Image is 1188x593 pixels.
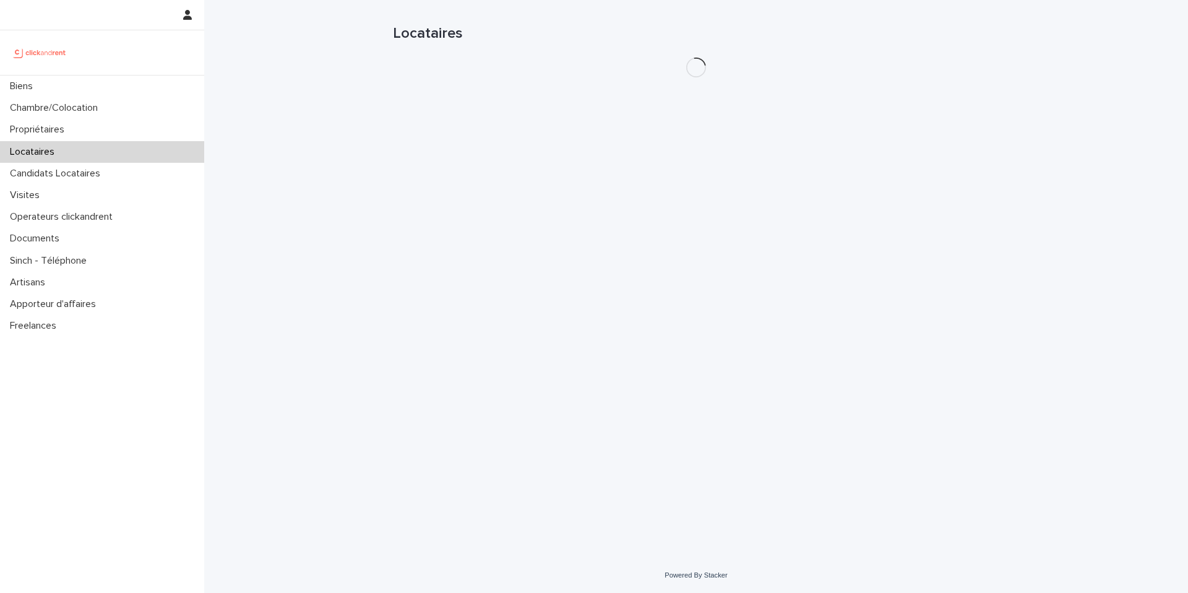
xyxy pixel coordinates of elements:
p: Sinch - Téléphone [5,255,97,267]
p: Operateurs clickandrent [5,211,123,223]
p: Documents [5,233,69,245]
a: Powered By Stacker [665,571,727,579]
p: Freelances [5,320,66,332]
p: Locataires [5,146,64,158]
p: Propriétaires [5,124,74,136]
img: UCB0brd3T0yccxBKYDjQ [10,40,70,65]
p: Artisans [5,277,55,288]
p: Biens [5,80,43,92]
p: Chambre/Colocation [5,102,108,114]
p: Visites [5,189,49,201]
h1: Locataires [393,25,999,43]
p: Apporteur d'affaires [5,298,106,310]
p: Candidats Locataires [5,168,110,180]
